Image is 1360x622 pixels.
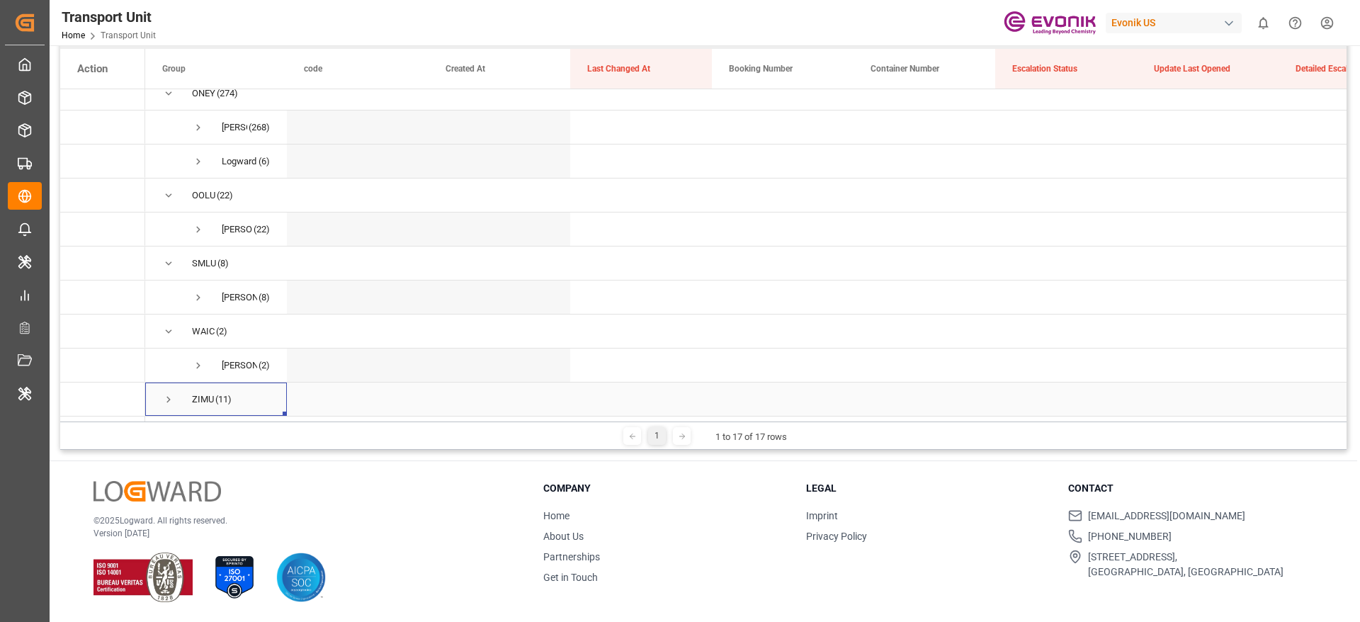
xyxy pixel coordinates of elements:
[222,145,257,178] div: Logward System
[587,64,650,74] span: Last Changed At
[217,247,229,280] span: (8)
[543,572,598,583] a: Get in Touch
[192,315,215,348] div: WAIC
[543,481,788,496] h3: Company
[259,349,270,382] span: (2)
[222,281,257,314] div: [PERSON_NAME]
[543,551,600,562] a: Partnerships
[304,64,322,74] span: code
[1068,481,1313,496] h3: Contact
[446,64,485,74] span: Created At
[62,6,156,28] div: Transport Unit
[543,510,569,521] a: Home
[93,481,221,502] img: Logward Logo
[806,510,838,521] a: Imprint
[60,281,145,315] div: Press SPACE to select this row.
[871,64,939,74] span: Container Number
[249,111,270,144] span: (268)
[60,247,145,281] div: Press SPACE to select this row.
[60,315,145,349] div: Press SPACE to select this row.
[254,213,270,246] span: (22)
[60,349,145,383] div: Press SPACE to select this row.
[192,247,216,280] div: SMLU
[1247,7,1279,39] button: show 0 new notifications
[1106,9,1247,36] button: Evonik US
[60,145,145,179] div: Press SPACE to select this row.
[806,531,867,542] a: Privacy Policy
[543,531,584,542] a: About Us
[222,213,252,246] div: [PERSON_NAME]
[93,553,193,602] img: ISO 9001 & ISO 14001 Certification
[93,514,508,527] p: © 2025 Logward. All rights reserved.
[60,77,145,111] div: Press SPACE to select this row.
[192,179,215,212] div: OOLU
[77,62,108,75] div: Action
[729,64,793,74] span: Booking Number
[162,64,186,74] span: Group
[93,527,508,540] p: Version [DATE]
[1088,529,1172,544] span: [PHONE_NUMBER]
[648,427,666,445] div: 1
[217,77,238,110] span: (274)
[1088,509,1245,524] span: [EMAIL_ADDRESS][DOMAIN_NAME]
[60,111,145,145] div: Press SPACE to select this row.
[60,383,145,417] div: Press SPACE to select this row.
[192,77,215,110] div: ONEY
[216,315,227,348] span: (2)
[215,383,232,416] span: (11)
[222,111,247,144] div: [PERSON_NAME]
[715,430,787,444] div: 1 to 17 of 17 rows
[60,213,145,247] div: Press SPACE to select this row.
[217,179,233,212] span: (22)
[210,553,259,602] img: ISO 27001 Certification
[806,481,1051,496] h3: Legal
[62,30,85,40] a: Home
[1154,64,1230,74] span: Update Last Opened
[1004,11,1096,35] img: Evonik-brand-mark-Deep-Purple-RGB.jpeg_1700498283.jpeg
[276,553,326,602] img: AICPA SOC
[259,281,270,314] span: (8)
[1106,13,1242,33] div: Evonik US
[1279,7,1311,39] button: Help Center
[222,349,257,382] div: [PERSON_NAME]
[192,383,214,416] div: ZIMU
[60,179,145,213] div: Press SPACE to select this row.
[1088,550,1283,579] span: [STREET_ADDRESS], [GEOGRAPHIC_DATA], [GEOGRAPHIC_DATA]
[1012,64,1077,74] span: Escalation Status
[259,145,270,178] span: (6)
